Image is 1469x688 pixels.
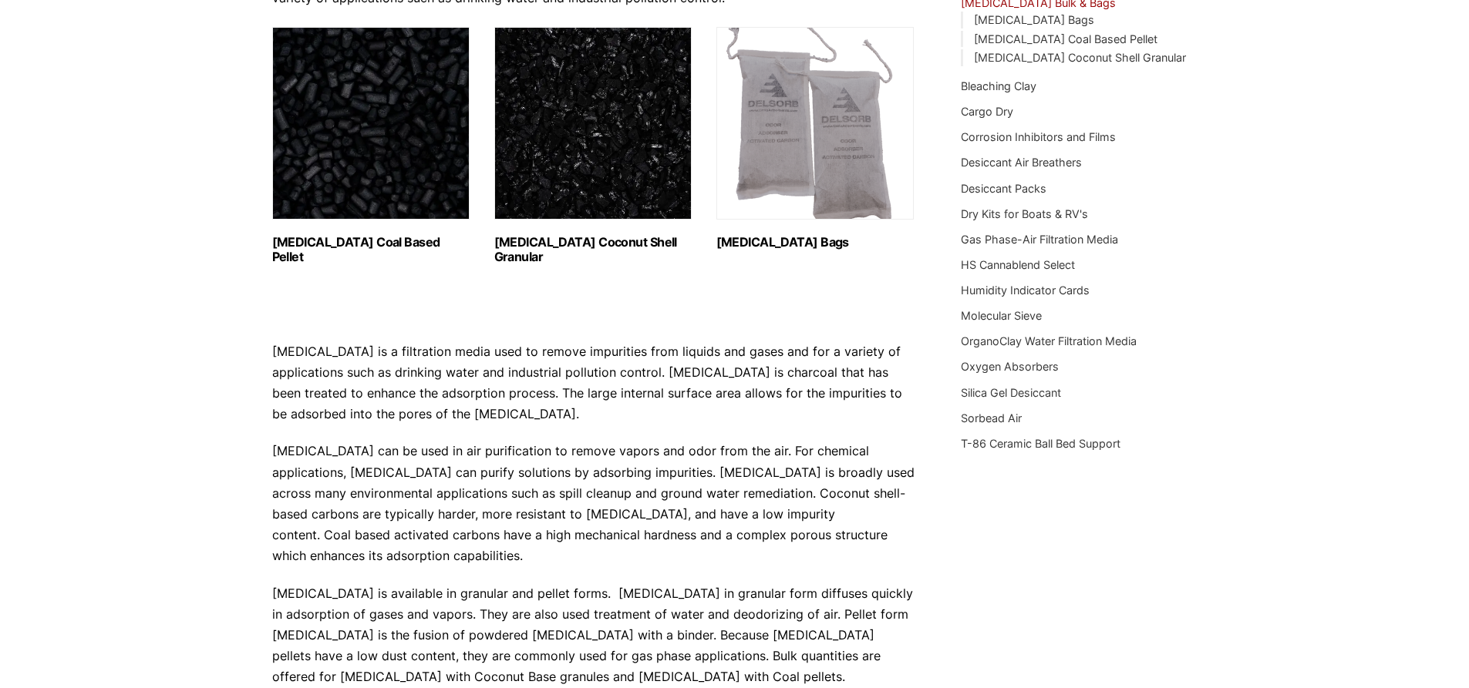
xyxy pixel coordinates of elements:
a: [MEDICAL_DATA] Coal Based Pellet [974,32,1157,45]
p: [MEDICAL_DATA] is available in granular and pellet forms. [MEDICAL_DATA] in granular form diffuse... [272,583,915,688]
a: Molecular Sieve [961,309,1042,322]
a: Cargo Dry [961,105,1013,118]
a: Visit product category Activated Carbon Coal Based Pellet [272,27,470,264]
p: [MEDICAL_DATA] is a filtration media used to remove impurities from liquids and gases and for a v... [272,341,915,425]
p: [MEDICAL_DATA] can be used in air purification to remove vapors and odor from the air. For chemic... [272,441,915,566]
img: Activated Carbon Bags [716,27,914,220]
img: Activated Carbon Coal Based Pellet [272,27,470,220]
a: Silica Gel Desiccant [961,386,1061,399]
a: Gas Phase-Air Filtration Media [961,233,1118,246]
a: Sorbead Air [961,411,1022,425]
a: [MEDICAL_DATA] Bags [974,13,1094,26]
a: Desiccant Air Breathers [961,156,1082,169]
h2: [MEDICAL_DATA] Coal Based Pellet [272,235,470,264]
img: Activated Carbon Coconut Shell Granular [494,27,692,220]
a: Bleaching Clay [961,79,1036,92]
a: [MEDICAL_DATA] Coconut Shell Granular [974,51,1186,64]
a: Dry Kits for Boats & RV's [961,207,1088,220]
a: HS Cannablend Select [961,258,1075,271]
a: T-86 Ceramic Ball Bed Support [961,437,1120,450]
a: Oxygen Absorbers [961,360,1059,373]
h2: [MEDICAL_DATA] Coconut Shell Granular [494,235,692,264]
a: Visit product category Activated Carbon Coconut Shell Granular [494,27,692,264]
a: Corrosion Inhibitors and Films [961,130,1116,143]
a: OrganoClay Water Filtration Media [961,334,1137,347]
a: Visit product category Activated Carbon Bags [716,27,914,250]
a: Humidity Indicator Cards [961,284,1090,297]
h2: [MEDICAL_DATA] Bags [716,235,914,250]
a: Desiccant Packs [961,182,1046,195]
